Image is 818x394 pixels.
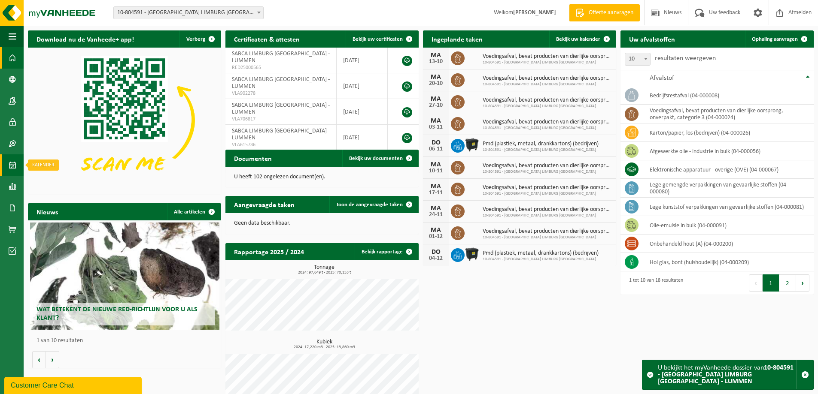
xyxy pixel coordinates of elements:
div: MA [427,52,444,59]
span: Voedingsafval, bevat producten van dierlijke oorsprong, onverpakt, categorie 3 [483,162,612,169]
button: 1 [763,274,779,292]
div: MA [427,183,444,190]
span: Pmd (plastiek, metaal, drankkartons) (bedrijven) [483,141,599,147]
p: U heeft 102 ongelezen document(en). [234,174,410,180]
span: RED25000565 [232,64,330,71]
span: 10-804591 - [GEOGRAPHIC_DATA] LIMBURG [GEOGRAPHIC_DATA] [483,191,612,196]
span: VLA706817 [232,116,330,123]
span: Voedingsafval, bevat producten van dierlijke oorsprong, onverpakt, categorie 3 [483,75,612,82]
span: VLA902278 [232,90,330,97]
a: Bekijk uw documenten [342,150,418,167]
p: 1 van 10 resultaten [36,338,217,344]
span: Toon de aangevraagde taken [336,202,403,208]
a: Bekijk uw kalender [549,30,615,48]
h2: Ingeplande taken [423,30,491,47]
span: SABCA LIMBURG [GEOGRAPHIC_DATA] - LUMMEN [232,51,330,64]
span: 10-804591 - SABCA LIMBURG NV - LUMMEN [114,7,263,19]
span: Voedingsafval, bevat producten van dierlijke oorsprong, onverpakt, categorie 3 [483,53,612,60]
button: 2 [779,274,796,292]
span: 10-804591 - [GEOGRAPHIC_DATA] LIMBURG [GEOGRAPHIC_DATA] [483,82,612,87]
div: 17-11 [427,190,444,196]
span: 10-804591 - SABCA LIMBURG NV - LUMMEN [113,6,264,19]
button: Next [796,274,809,292]
span: 10-804591 - [GEOGRAPHIC_DATA] LIMBURG [GEOGRAPHIC_DATA] [483,126,612,131]
div: 03-11 [427,124,444,130]
p: Geen data beschikbaar. [234,220,410,226]
a: Ophaling aanvragen [745,30,813,48]
div: DO [427,249,444,256]
label: resultaten weergeven [655,55,716,62]
span: Voedingsafval, bevat producten van dierlijke oorsprong, onverpakt, categorie 3 [483,119,612,126]
a: Bekijk rapportage [355,243,418,260]
button: Vorige [32,351,46,368]
button: Previous [749,274,763,292]
div: DO [427,139,444,146]
td: onbehandeld hout (A) (04-000200) [643,235,814,253]
td: [DATE] [337,125,387,150]
iframe: chat widget [4,375,143,394]
span: 10-804591 - [GEOGRAPHIC_DATA] LIMBURG [GEOGRAPHIC_DATA] [483,60,612,65]
div: 01-12 [427,234,444,240]
td: elektronische apparatuur - overige (OVE) (04-000067) [643,160,814,179]
div: 04-12 [427,256,444,262]
td: lege gemengde verpakkingen van gevaarlijke stoffen (04-000080) [643,179,814,198]
a: Toon de aangevraagde taken [329,196,418,213]
span: SABCA LIMBURG [GEOGRAPHIC_DATA] - LUMMEN [232,76,330,90]
a: Offerte aanvragen [569,4,640,21]
a: Alle artikelen [167,203,220,220]
span: Bekijk uw documenten [349,156,403,161]
h3: Kubiek [230,339,419,349]
span: Voedingsafval, bevat producten van dierlijke oorsprong, onverpakt, categorie 3 [483,184,612,191]
strong: [PERSON_NAME] [513,9,556,16]
h2: Nieuws [28,203,67,220]
div: MA [427,205,444,212]
h2: Download nu de Vanheede+ app! [28,30,143,47]
span: Voedingsafval, bevat producten van dierlijke oorsprong, onverpakt, categorie 3 [483,206,612,213]
div: MA [427,74,444,81]
h3: Tonnage [230,265,419,275]
td: karton/papier, los (bedrijven) (04-000026) [643,123,814,142]
td: olie-emulsie in bulk (04-000091) [643,216,814,235]
span: Voedingsafval, bevat producten van dierlijke oorsprong, onverpakt, categorie 3 [483,97,612,104]
img: WB-1100-HPE-AE-01 [465,138,479,152]
div: MA [427,161,444,168]
strong: 10-804591 - [GEOGRAPHIC_DATA] LIMBURG [GEOGRAPHIC_DATA] - LUMMEN [658,364,794,385]
td: lege kunststof verpakkingen van gevaarlijke stoffen (04-000081) [643,198,814,216]
span: 10-804591 - [GEOGRAPHIC_DATA] LIMBURG [GEOGRAPHIC_DATA] [483,235,612,240]
span: 10 [625,53,650,65]
span: 10-804591 - [GEOGRAPHIC_DATA] LIMBURG [GEOGRAPHIC_DATA] [483,169,612,174]
td: voedingsafval, bevat producten van dierlijke oorsprong, onverpakt, categorie 3 (04-000024) [643,105,814,123]
span: Bekijk uw certificaten [353,36,403,42]
div: 20-10 [427,81,444,87]
span: SABCA LIMBURG [GEOGRAPHIC_DATA] - LUMMEN [232,102,330,115]
span: SABCA LIMBURG [GEOGRAPHIC_DATA] - LUMMEN [232,128,330,141]
span: 10-804591 - [GEOGRAPHIC_DATA] LIMBURG [GEOGRAPHIC_DATA] [483,257,599,262]
button: Volgende [46,351,59,368]
button: Verberg [179,30,220,48]
td: bedrijfsrestafval (04-000008) [643,86,814,105]
span: 10-804591 - [GEOGRAPHIC_DATA] LIMBURG [GEOGRAPHIC_DATA] [483,104,612,109]
span: Bekijk uw kalender [556,36,600,42]
h2: Aangevraagde taken [225,196,303,213]
span: Voedingsafval, bevat producten van dierlijke oorsprong, onverpakt, categorie 3 [483,228,612,235]
div: MA [427,117,444,124]
div: 24-11 [427,212,444,218]
h2: Rapportage 2025 / 2024 [225,243,313,260]
span: Pmd (plastiek, metaal, drankkartons) (bedrijven) [483,250,599,257]
h2: Certificaten & attesten [225,30,308,47]
td: [DATE] [337,73,387,99]
span: Afvalstof [650,75,674,81]
a: Wat betekent de nieuwe RED-richtlijn voor u als klant? [30,223,219,330]
img: Download de VHEPlus App [28,48,221,192]
td: hol glas, bont (huishoudelijk) (04-000209) [643,253,814,271]
span: Offerte aanvragen [587,9,636,17]
td: afgewerkte olie - industrie in bulk (04-000056) [643,142,814,160]
span: VLA615736 [232,141,330,148]
div: 27-10 [427,102,444,108]
a: Bekijk uw certificaten [346,30,418,48]
span: 2024: 17,220 m3 - 2025: 13,860 m3 [230,345,419,349]
div: MA [427,227,444,234]
div: U bekijkt het myVanheede dossier van [658,360,797,389]
span: 10-804591 - [GEOGRAPHIC_DATA] LIMBURG [GEOGRAPHIC_DATA] [483,147,599,153]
